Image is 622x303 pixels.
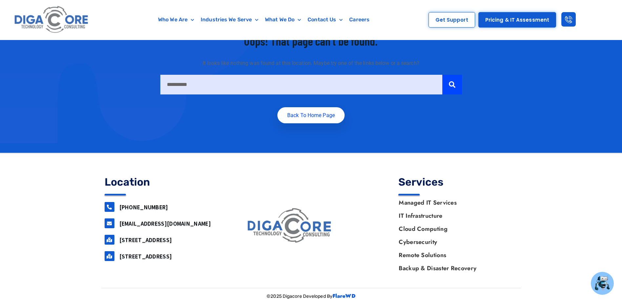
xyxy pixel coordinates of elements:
[304,12,346,27] a: Contact Us
[122,12,405,27] nav: Menu
[105,218,114,228] a: support@digacore.com
[435,17,468,22] span: Get Support
[160,59,462,68] p: It looks like nothing was found at this location. Maybe try one of the links below or a search?
[155,12,197,27] a: Who We Are
[346,12,373,27] a: Careers
[197,12,262,27] a: Industries We Serve
[262,12,304,27] a: What We Do
[12,3,91,36] img: Digacore logo 1
[392,196,517,209] a: Managed IT Services
[478,12,556,28] a: Pricing & IT Assessment
[392,222,517,235] a: Cloud Computing
[277,107,345,123] a: Back to home Page
[392,249,517,262] a: Remote Solutions
[332,292,355,300] a: FlareWD
[119,220,211,227] a: [EMAIL_ADDRESS][DOMAIN_NAME]
[429,12,475,28] a: Get Support
[398,177,518,187] h4: Services
[119,236,172,244] a: [STREET_ADDRESS]
[105,251,114,261] a: 2917 Penn Forest Blvd, Roanoke, VA 24018
[245,206,335,246] img: digacore logo
[392,196,517,275] nav: Menu
[485,17,549,22] span: Pricing & IT Assessment
[101,292,521,301] p: ©2025 Digacore Developed By
[105,235,114,245] a: 160 airport road, Suite 201, Lakewood, NJ, 08701
[105,202,114,212] a: 732-646-5725
[119,203,168,211] a: [PHONE_NUMBER]
[119,253,172,260] a: [STREET_ADDRESS]
[392,209,517,222] a: IT Infrastructure
[392,235,517,249] a: Cybersecurity
[392,262,517,275] a: Backup & Disaster Recovery
[160,33,462,49] h3: Oops! That page can’t be found.
[105,177,224,187] h4: Location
